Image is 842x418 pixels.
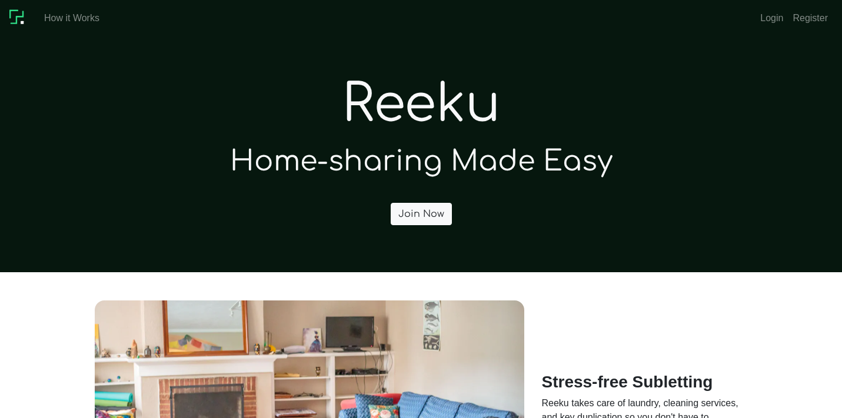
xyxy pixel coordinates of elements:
a: Join Now [391,203,452,225]
a: Register [788,6,833,30]
img: Reeku [9,8,30,28]
a: Login [756,6,788,30]
p: Home-sharing Made Easy [95,141,748,183]
a: How it Works [39,6,104,30]
h1: Reeku [95,73,748,136]
strong: Stress-free Subletting [542,373,713,391]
